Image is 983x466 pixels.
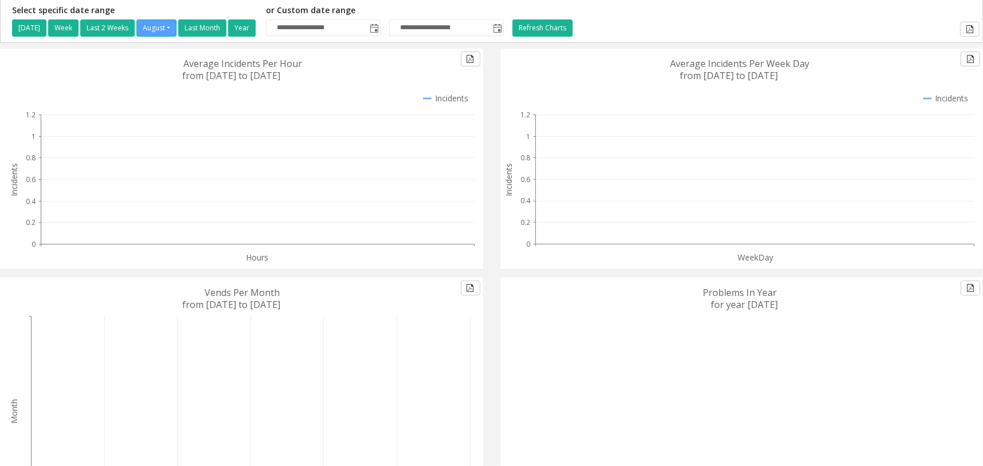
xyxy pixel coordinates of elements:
[512,19,573,37] button: Refresh Charts
[182,69,280,82] text: from [DATE] to [DATE]
[503,163,514,196] text: Incidents
[520,110,530,120] text: 1.2
[960,22,980,37] button: Export to pdf
[9,400,19,424] text: Month
[738,252,774,263] text: WeekDay
[26,218,36,227] text: 0.2
[136,19,177,37] button: August
[491,20,503,36] span: Toggle popup
[246,252,269,263] text: Hours
[178,19,226,37] button: Last Month
[461,52,480,66] button: Export to pdf
[48,19,79,37] button: Week
[205,286,280,299] text: Vends Per Month
[520,175,530,184] text: 0.6
[32,239,36,249] text: 0
[526,132,530,141] text: 1
[266,6,504,15] h5: or Custom date range
[32,132,36,141] text: 1
[961,52,980,66] button: Export to pdf
[183,57,302,70] text: Average Incidents Per Hour
[461,281,480,295] button: Export to pdf
[228,19,256,37] button: Year
[12,6,257,15] h5: Select specific date range
[520,153,530,163] text: 0.8
[26,175,36,184] text: 0.6
[12,19,46,37] button: [DATE]
[680,69,778,82] text: from [DATE] to [DATE]
[9,163,19,196] text: Incidents
[80,19,135,37] button: Last 2 Weeks
[703,286,777,299] text: Problems In Year
[26,153,36,163] text: 0.8
[26,196,36,206] text: 0.4
[520,196,531,206] text: 0.4
[670,57,809,70] text: Average Incidents Per Week Day
[182,298,280,311] text: from [DATE] to [DATE]
[961,281,980,295] button: Export to pdf
[526,239,530,249] text: 0
[520,218,530,227] text: 0.2
[26,110,36,120] text: 1.2
[367,20,380,36] span: Toggle popup
[711,298,778,311] text: for year [DATE]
